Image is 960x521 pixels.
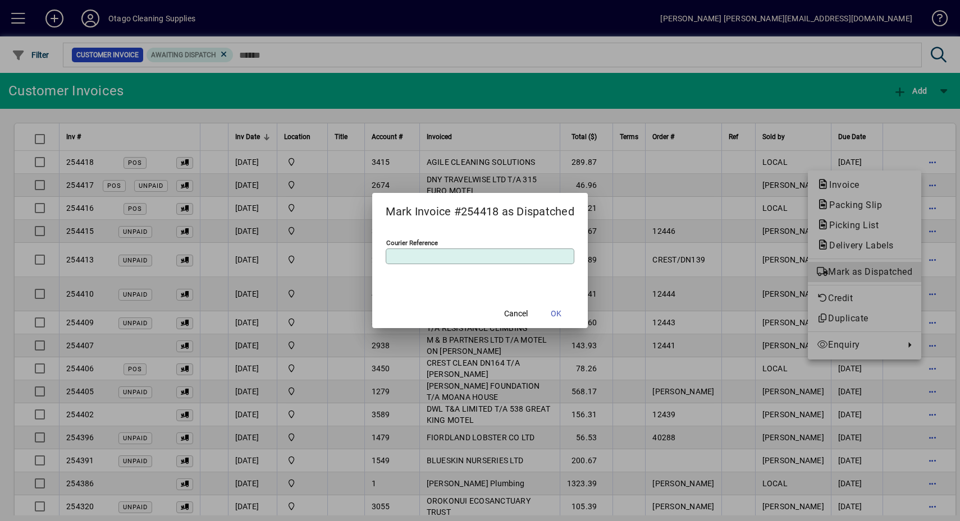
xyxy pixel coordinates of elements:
span: Cancel [504,308,528,320]
span: OK [551,308,561,320]
h2: Mark Invoice #254418 as Dispatched [372,193,588,225]
button: Cancel [498,303,534,324]
mat-label: Courier Reference [386,239,438,247]
button: OK [538,303,574,324]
